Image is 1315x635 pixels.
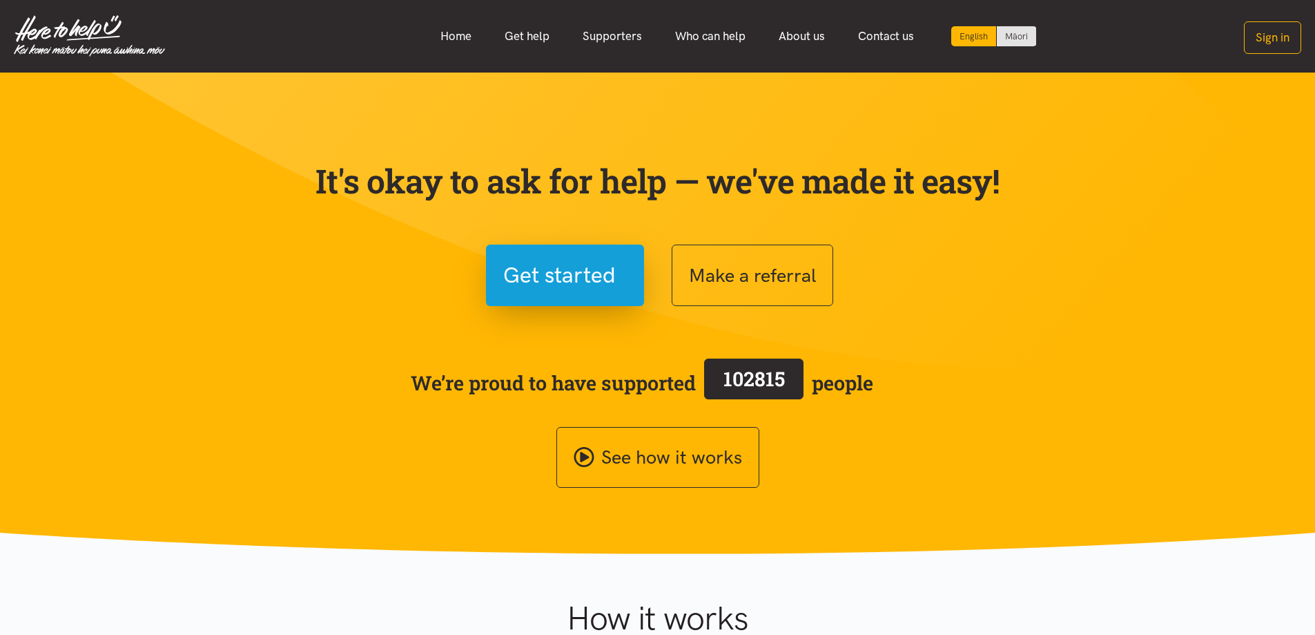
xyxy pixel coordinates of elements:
[997,26,1036,46] a: Switch to Te Reo Māori
[486,245,644,306] button: Get started
[411,356,873,410] span: We’re proud to have supported people
[951,26,1037,46] div: Language toggle
[841,21,931,51] a: Contact us
[566,21,659,51] a: Supporters
[503,258,616,293] span: Get started
[488,21,566,51] a: Get help
[313,161,1003,201] p: It's okay to ask for help — we've made it easy!
[762,21,841,51] a: About us
[14,15,165,57] img: Home
[556,427,759,489] a: See how it works
[723,366,785,392] span: 102815
[672,245,833,306] button: Make a referral
[1244,21,1301,54] button: Sign in
[659,21,762,51] a: Who can help
[951,26,997,46] div: Current language
[424,21,488,51] a: Home
[696,356,812,410] a: 102815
